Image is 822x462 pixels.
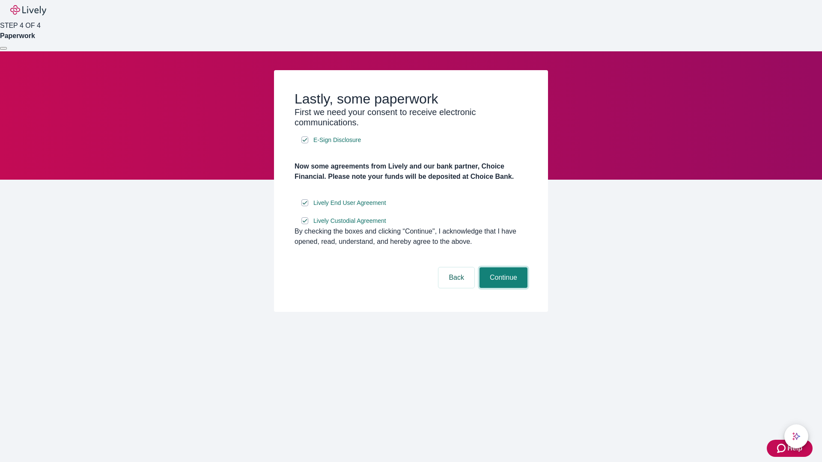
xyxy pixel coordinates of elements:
[312,135,363,145] a: e-sign disclosure document
[777,443,787,453] svg: Zendesk support icon
[792,432,801,441] svg: Lively AI Assistant
[312,198,388,208] a: e-sign disclosure document
[479,267,527,288] button: Continue
[313,216,386,225] span: Lively Custodial Agreement
[295,107,527,127] h3: First we need your consent to receive electronic communications.
[313,136,361,145] span: E-Sign Disclosure
[295,91,527,107] h2: Lastly, some paperwork
[767,440,813,457] button: Zendesk support iconHelp
[787,443,802,453] span: Help
[312,216,388,226] a: e-sign disclosure document
[295,161,527,182] h4: Now some agreements from Lively and our bank partner, Choice Financial. Please note your funds wi...
[295,226,527,247] div: By checking the boxes and clicking “Continue", I acknowledge that I have opened, read, understand...
[10,5,46,15] img: Lively
[784,424,808,448] button: chat
[313,198,386,207] span: Lively End User Agreement
[438,267,474,288] button: Back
